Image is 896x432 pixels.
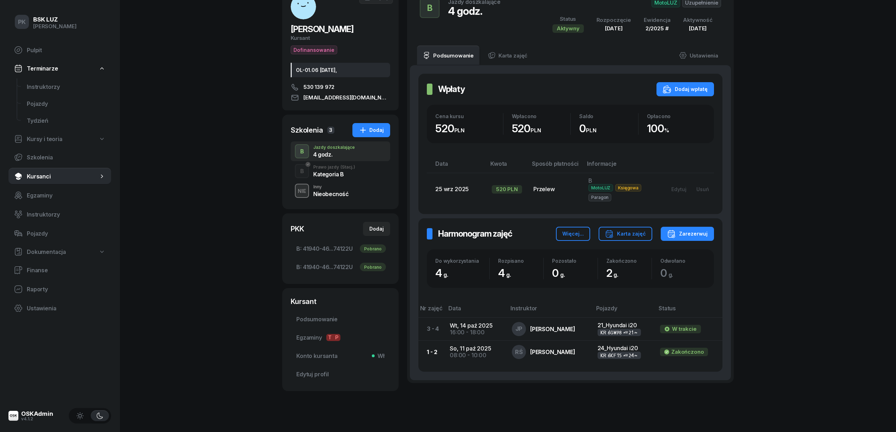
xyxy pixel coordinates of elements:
[418,305,444,318] th: Nr zajęć
[597,17,631,23] div: Rozpoczęcie
[531,127,541,134] small: PLN
[605,230,646,238] div: Karta zajęć
[598,322,649,329] div: 21_Hyundai i20
[21,417,53,421] div: v4.1.2
[448,5,501,17] div: 4 godz.
[671,349,704,355] div: Zakończono
[656,82,714,96] button: Dodaj wpłatę
[579,122,638,135] div: 0
[291,93,390,102] a: [EMAIL_ADDRESS][DOMAIN_NAME]
[668,271,673,278] small: g.
[296,316,385,323] span: Podsumowanie
[27,101,105,107] span: Pojazdy
[579,113,638,119] div: Saldo
[666,183,691,195] button: Edytuj
[605,25,623,32] span: [DATE]
[8,61,111,76] a: Terminarze
[291,63,390,77] div: OL-01.06 [DATE],
[583,160,661,173] th: Informacje
[427,160,486,173] th: Data
[291,297,390,306] div: Kursant
[27,173,98,180] span: Kursanci
[297,166,307,176] div: B
[696,186,709,192] div: Usuń
[498,258,543,264] div: Rozpisano
[515,349,523,355] span: RŚ
[360,244,386,253] div: Pobrano
[303,83,334,91] span: 530 139 972
[660,267,677,279] span: 0
[661,227,714,241] button: Zarezerwuj
[530,349,575,355] div: [PERSON_NAME]
[599,227,652,241] button: Karta zajęć
[27,117,105,124] span: Tydzień
[291,35,390,41] div: Kursant
[424,1,435,15] div: B
[27,230,105,237] span: Pojazdy
[647,122,706,135] div: 100
[340,165,355,169] span: (Stacj.)
[450,352,501,359] div: 08:00 - 10:00
[291,141,390,161] button: BJazdy doszkalające4 godz.
[27,249,66,255] span: Dokumentacja
[498,267,515,279] span: 4
[21,78,111,95] a: Instruktorzy
[296,264,302,270] span: B:
[512,113,571,119] div: Wpłacono
[291,45,337,54] button: Dofinansowanie
[333,334,340,341] span: P
[506,271,511,278] small: g.
[295,144,309,158] button: B
[691,183,714,195] button: Usuń
[291,347,390,364] a: Konto kursantaWł
[33,17,77,23] div: BSK LUZ
[8,225,111,242] a: Pojazdy
[352,123,390,137] button: Dodaj
[291,161,390,181] button: BPrawo jazdy(Stacj.)Kategoria B
[375,353,385,359] span: Wł
[295,187,309,195] div: NIE
[8,411,18,421] img: logo-xs@2x.png
[600,352,638,358] div: KR 6KF15 (24)
[27,305,105,312] span: Ustawienia
[27,47,105,54] span: Pulpit
[528,160,583,173] th: Sposób płatności
[556,227,590,241] button: Więcej...
[349,264,353,270] span: U
[646,25,669,32] span: 2/2025 #
[291,224,304,234] div: PKK
[369,225,384,233] div: Dodaj
[515,326,523,332] span: JP
[615,184,641,191] span: Księgowa
[444,341,506,364] td: So, 11 paź 2025
[313,165,355,169] div: Prawo jazdy
[486,160,528,173] th: Kwota
[33,23,77,30] div: [PERSON_NAME]
[291,83,390,91] a: 530 139 972
[27,211,105,218] span: Instruktorzy
[552,267,597,279] div: 0
[454,127,465,134] small: PLN
[21,95,111,112] a: Pojazdy
[313,145,355,150] div: Jazdy doszkalające
[27,267,105,274] span: Finanse
[313,191,349,197] div: Nieobecność
[359,126,384,134] div: Dodaj
[27,154,105,161] span: Szkolenia
[560,271,565,278] small: g.
[443,271,448,278] small: g.
[438,228,512,239] h2: Harmonogram zajęć
[313,185,349,189] div: Inny
[450,329,501,336] div: 16:00 - 18:00
[660,258,706,264] div: Odwołano
[360,263,386,271] div: Pobrano
[598,345,649,352] div: 24_Hyundai i20
[297,147,307,156] div: B
[588,184,613,191] span: MotoLUZ
[326,334,333,341] span: T
[8,187,111,204] a: Egzaminy
[435,185,469,193] span: 25 wrz 2025
[313,152,355,157] div: 4 godz.
[664,127,669,134] small: %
